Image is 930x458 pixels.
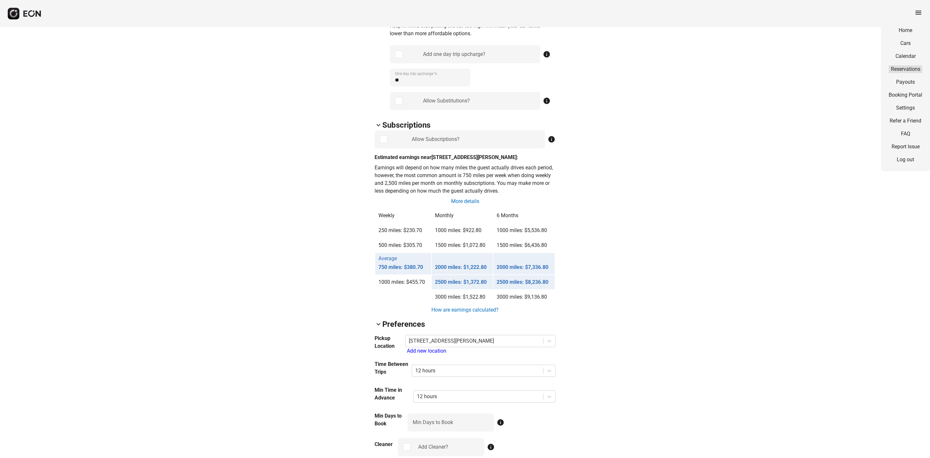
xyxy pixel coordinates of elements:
td: 1500 miles: $6,436.80 [493,238,555,252]
th: 6 Months [493,208,555,223]
h3: Cleaner [375,441,393,448]
span: menu [914,9,922,16]
td: 1000 miles: $922.80 [432,223,493,238]
td: 1000 miles: $5,536.80 [493,223,555,238]
td: 3000 miles: $1,522.80 [432,290,493,304]
td: 1000 miles: $455.70 [375,275,431,289]
a: FAQ [889,130,922,138]
a: Payouts [889,78,922,86]
span: keyboard_arrow_down [375,320,382,328]
a: Report Issue [889,143,922,151]
p: Estimated earnings near [STREET_ADDRESS][PERSON_NAME]: [375,154,555,161]
td: 3000 miles: $9,136.80 [493,290,555,304]
p: 2000 miles: $1,222.80 [435,263,490,271]
h3: Pickup Location [375,335,405,350]
div: Allow Subscriptions? [412,135,460,143]
h3: Min Days to Book [375,412,408,428]
span: info [543,50,551,58]
div: Add one day trip upcharge? [423,50,485,58]
span: info [543,97,551,105]
span: info [497,419,504,426]
a: Calendar [889,52,922,60]
h3: Time Between Trips [375,360,412,376]
span: keyboard_arrow_down [375,121,382,129]
p: Earnings will depend on how many miles the guest actually drives each period, however, the most c... [375,164,555,195]
a: How are earnings calculated? [431,306,499,314]
a: Home [889,27,922,34]
span: info [487,443,495,451]
td: 250 miles: $230.70 [375,223,431,238]
td: 500 miles: $305.70 [375,238,431,252]
span: info [548,135,555,143]
label: Min Days to Book [413,419,453,426]
td: 1500 miles: $1,072.80 [432,238,493,252]
th: Monthly [432,208,493,223]
a: Booking Portal [889,91,922,99]
p: 750 miles: $380.70 [378,263,428,271]
p: 2000 miles: $7,336.80 [497,263,552,271]
h3: Min Time in Advance [375,386,413,402]
th: Weekly [375,208,431,223]
a: Settings [889,104,922,112]
label: One day trip upcharge % [395,71,437,76]
div: Add new location [407,347,555,355]
a: Reservations [889,65,922,73]
p: Average [378,255,397,262]
h2: Subscriptions [382,120,430,130]
td: 2500 miles: $8,236.80 [493,275,555,289]
div: Add Cleaner? [418,443,448,451]
div: Allow Substitutions? [423,97,470,105]
a: Log out [889,156,922,164]
a: More details [450,197,480,205]
h2: Preferences [382,319,425,329]
a: Refer a Friend [889,117,922,125]
a: Cars [889,39,922,47]
td: 2500 miles: $1,372.80 [432,275,493,289]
